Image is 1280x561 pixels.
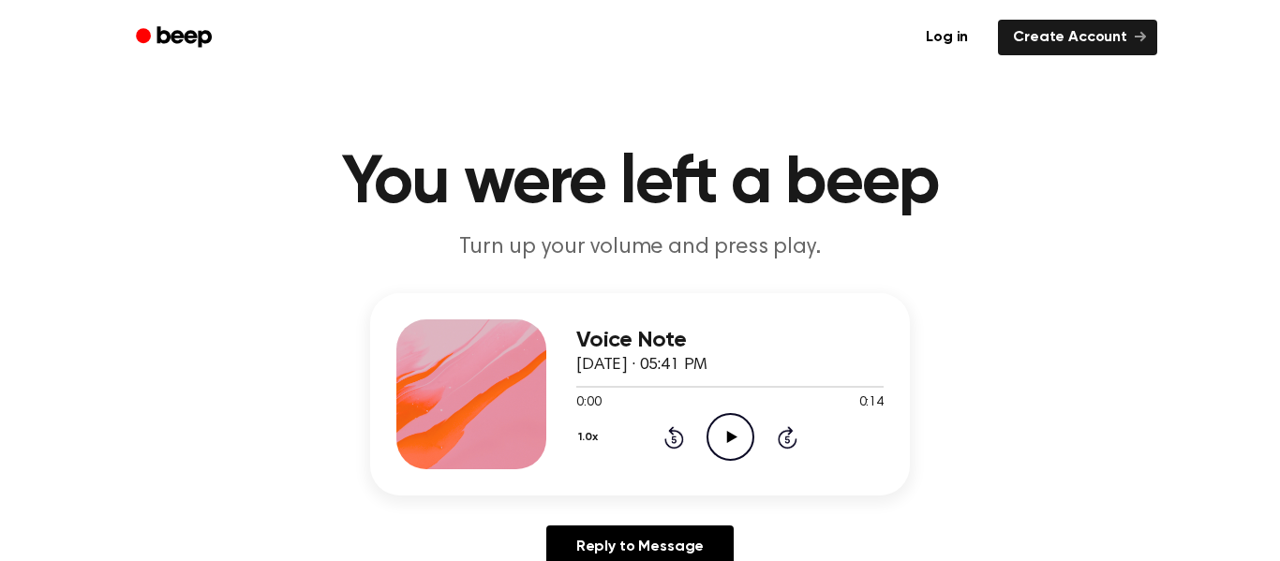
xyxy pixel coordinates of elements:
p: Turn up your volume and press play. [280,232,1000,263]
span: [DATE] · 05:41 PM [576,357,707,374]
h1: You were left a beep [160,150,1120,217]
a: Beep [123,20,229,56]
button: 1.0x [576,421,604,453]
span: 0:00 [576,393,601,413]
a: Create Account [998,20,1157,55]
a: Log in [907,16,987,59]
span: 0:14 [859,393,884,413]
h3: Voice Note [576,328,884,353]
